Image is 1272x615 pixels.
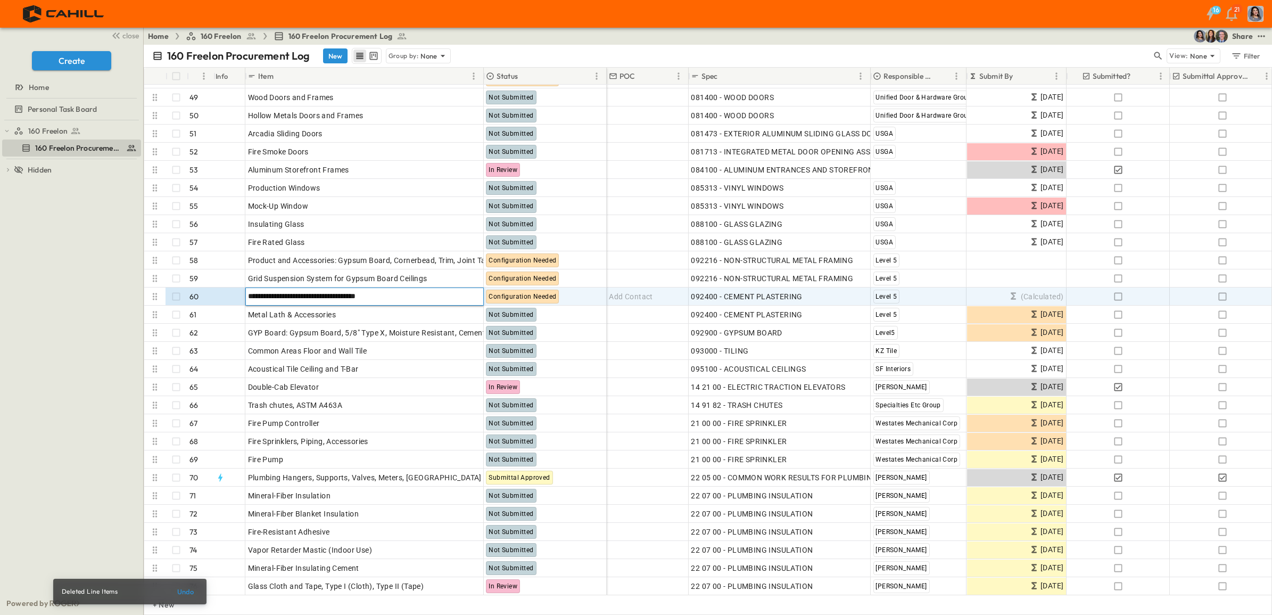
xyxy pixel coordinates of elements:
a: Home [148,31,169,42]
span: Not Submitted [489,130,533,137]
span: Arcadia Sliding Doors [248,128,323,139]
span: Glass Cloth and Tape, Type I (Cloth), Type II (Tape) [248,581,424,592]
span: 22 07 00 - PLUMBING INSULATION [691,545,813,555]
span: [DATE] [1040,580,1063,592]
span: In Review [489,583,517,590]
span: [DATE] [1040,471,1063,483]
p: 58 [189,255,198,266]
span: Not Submitted [489,365,533,373]
button: Menu [467,70,480,83]
span: Unified Door & Hardware Group [875,112,972,119]
span: Not Submitted [489,492,533,499]
p: 63 [189,346,198,356]
span: 160 Freelon Procurement Log [35,143,122,153]
span: Mineral-Fiber Insulating Cement [248,563,359,573]
img: Kim Bowen (kbowen@cahill-sf.com) [1204,30,1217,43]
span: 081473 - EXTERIOR ALUMINUM SLIDING GLASS DOORS [691,128,887,139]
span: (Calculated) [1008,291,1064,302]
div: Info [216,61,228,91]
span: Configuration Needed [489,257,556,264]
span: Fire Pump [248,454,284,465]
span: 085313 - VINYL WINDOWS [691,183,783,193]
p: None [1190,51,1207,61]
button: Create [32,51,111,70]
span: Common Areas Floor and Wall Tile [248,346,367,356]
span: 088100 - GLASS GLAZING [691,237,782,248]
span: Mock-Up Window [248,201,309,211]
span: Grid Suspension System for Gypsum Board Ceilings [248,273,427,284]
span: 093000 - TILING [691,346,748,356]
span: Level 5 [875,275,897,282]
span: Not Submitted [489,546,533,554]
div: Filter [1230,50,1261,62]
span: Not Submitted [489,311,533,318]
span: Metal Lath & Accessories [248,309,336,320]
p: 75 [189,563,197,573]
button: Sort [938,70,950,82]
span: 160 Freelon [201,31,242,42]
span: 081400 - WOOD DOORS [691,110,774,121]
span: Not Submitted [489,112,533,119]
span: [DATE] [1040,308,1063,321]
span: USGA [875,239,893,246]
p: 54 [189,183,198,193]
p: Spec [701,71,718,81]
span: Level 5 [875,293,897,300]
span: [DATE] [1040,489,1063,502]
img: Profile Picture [1248,6,1263,22]
button: Menu [950,70,963,83]
span: 095100 - ACOUSTICAL CEILINGS [691,364,806,374]
a: Personal Task Board [2,102,139,117]
p: 64 [189,364,198,374]
span: [DATE] [1040,236,1063,248]
span: [PERSON_NAME] [875,583,927,590]
span: Acoustical Tile Ceiling and T-Bar [248,364,359,374]
div: Personal Task Boardtest [2,101,141,118]
button: close [107,28,141,43]
p: Group by: [389,51,419,61]
div: # [187,68,213,85]
span: In Review [489,166,517,174]
span: 14 21 00 - ELECTRIC TRACTION ELEVATORS [691,382,845,392]
span: Level 5 [875,311,897,318]
span: USGA [875,130,893,137]
span: close [122,30,139,41]
span: [DATE] [1040,127,1063,140]
p: 51 [189,128,196,139]
p: None [420,51,437,61]
p: 61 [189,309,196,320]
span: 22 07 00 - PLUMBING INSULATION [691,527,813,537]
img: Jared Salin (jsalin@cahill-sf.com) [1215,30,1228,43]
p: 53 [189,165,198,175]
span: Not Submitted [489,564,533,572]
div: Info [213,68,245,85]
span: 160 Freelon [28,126,68,136]
span: 092400 - CEMENT PLASTERING [691,291,802,302]
p: 50 [189,110,199,121]
span: Not Submitted [489,148,533,155]
div: Deleted Line Items [62,582,118,601]
p: Item [258,71,274,81]
span: Vapor Retarder Mastic (Indoor Use) [248,545,373,555]
span: Mineral-Fiber Insulation [248,490,331,501]
button: 16 [1200,4,1221,23]
span: [DATE] [1040,163,1063,176]
p: 73 [189,527,197,537]
button: Menu [590,70,603,83]
div: table view [352,48,382,64]
span: Aluminum Storefront Frames [248,165,349,175]
nav: breadcrumbs [148,31,414,42]
p: POC [620,71,635,81]
button: row view [353,50,366,62]
p: Submitted? [1093,71,1131,81]
span: [PERSON_NAME] [875,474,927,481]
span: Personal Task Board [28,104,97,114]
span: [DATE] [1040,182,1063,194]
p: 62 [189,327,198,338]
span: 092216 - NON-STRUCTURAL METAL FRAMING [691,273,853,284]
span: KZ Tile [875,347,897,355]
span: [PERSON_NAME] [875,492,927,499]
span: Not Submitted [489,239,533,246]
span: Not Submitted [489,510,533,518]
span: USGA [875,202,893,210]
